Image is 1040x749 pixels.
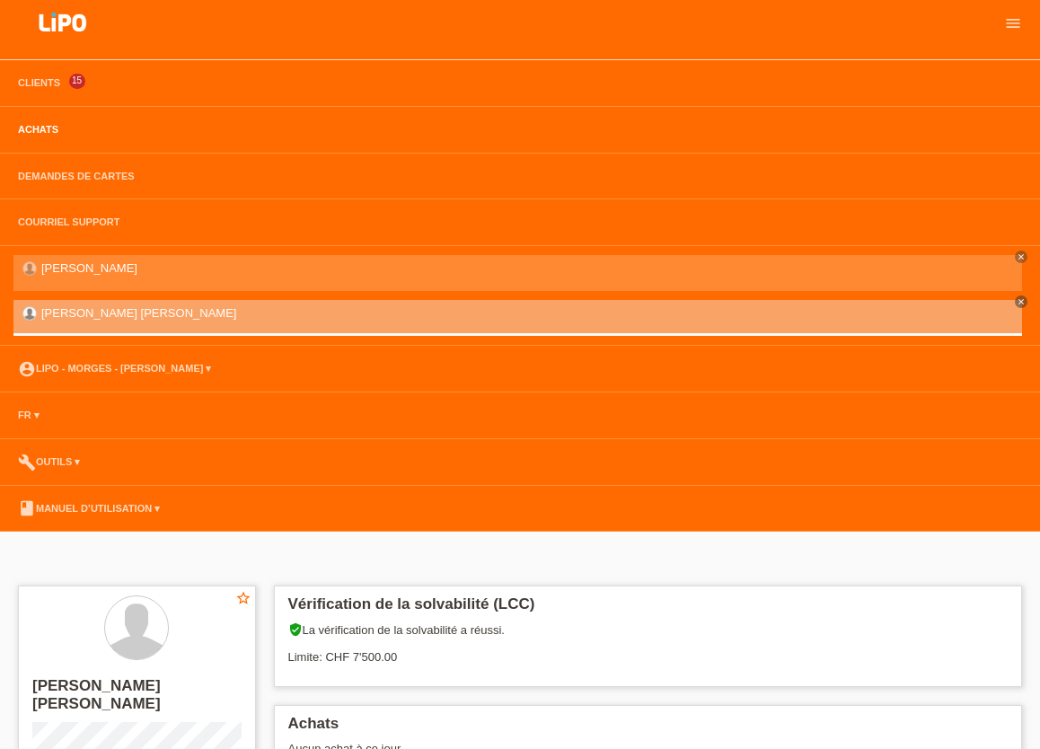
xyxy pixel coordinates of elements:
a: close [1015,251,1027,263]
i: verified_user [288,622,303,637]
i: build [18,454,36,471]
a: Demandes de cartes [9,171,144,181]
h2: Vérification de la solvabilité (LCC) [288,595,1009,622]
a: Achats [9,124,67,135]
div: La vérification de la solvabilité a réussi. Limite: CHF 7'500.00 [288,622,1009,677]
a: account_circleLIPO - Morges - [PERSON_NAME] ▾ [9,363,220,374]
i: menu [1004,14,1022,32]
a: Clients [9,77,69,88]
a: bookManuel d’utilisation ▾ [9,503,169,514]
h2: Achats [288,715,1009,742]
a: [PERSON_NAME] [41,261,137,275]
i: close [1017,252,1026,261]
a: FR ▾ [9,410,48,420]
a: close [1015,295,1027,308]
a: [PERSON_NAME] [PERSON_NAME] [41,306,236,320]
i: account_circle [18,360,36,378]
a: buildOutils ▾ [9,456,89,467]
a: star_border [235,590,251,609]
i: book [18,499,36,517]
a: LIPO pay [18,37,108,50]
a: menu [995,17,1031,28]
span: 15 [69,74,85,89]
a: Courriel Support [9,216,128,227]
i: close [1017,297,1026,306]
h2: [PERSON_NAME] [PERSON_NAME] [32,677,242,722]
i: star_border [235,590,251,606]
